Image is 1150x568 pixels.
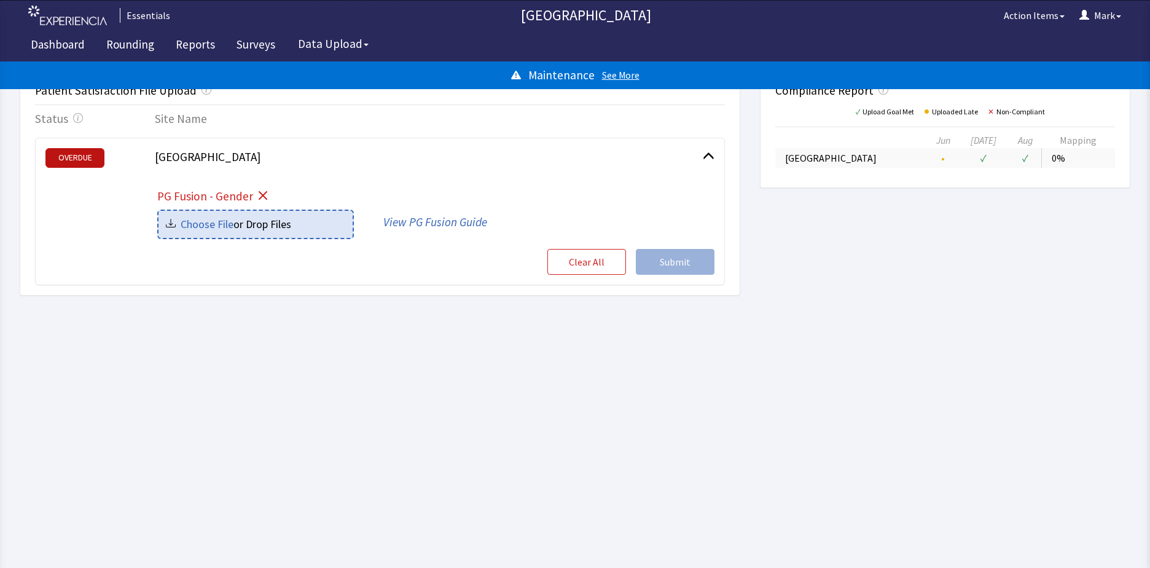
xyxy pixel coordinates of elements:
[166,31,224,61] a: Reports
[1042,148,1115,168] td: 0%
[528,66,595,84] span: Maintenance
[569,254,604,269] span: Clear All
[383,215,487,229] a: View PG Fusion Guide
[971,134,996,146] em: [DATE]
[846,107,862,116] span: ✓
[960,151,1007,165] div: ✓
[775,83,874,98] div: Compliance Report
[914,98,932,121] span: •
[996,3,1072,28] button: Action Items
[175,6,996,25] p: [GEOGRAPHIC_DATA]
[936,134,950,146] em: Jun
[227,31,284,61] a: Surveys
[22,31,94,61] a: Dashboard
[1072,3,1128,28] button: Mark
[291,33,376,55] button: Data Upload
[775,105,1115,117] div: Upload Goal Met Uploaded Late Non-Compliant
[120,8,170,23] div: Essentials
[150,110,725,128] div: Site Name
[28,6,107,26] img: experiencia_logo.png
[547,249,626,275] button: Clear All
[1012,151,1039,165] div: ✓
[35,110,150,128] div: Status
[1018,134,1033,146] em: Aug
[1042,132,1115,148] th: Mapping
[35,83,197,98] div: Patient Satisfaction File Upload
[775,148,928,168] td: [GEOGRAPHIC_DATA]
[978,107,996,116] span: ✕
[602,68,640,82] small: See More
[157,187,715,205] h4: PG Fusion - Gender
[931,156,955,160] div: •
[97,31,163,61] a: Rounding
[45,148,104,168] span: OVERDUE
[155,149,260,164] span: [GEOGRAPHIC_DATA]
